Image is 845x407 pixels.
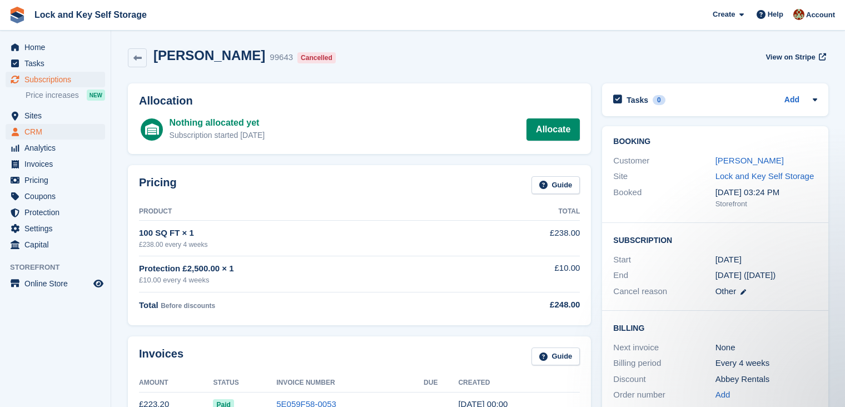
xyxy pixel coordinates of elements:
[715,389,730,401] a: Add
[6,140,105,156] a: menu
[531,348,580,366] a: Guide
[24,156,91,172] span: Invoices
[613,269,715,282] div: End
[9,7,26,23] img: stora-icon-8386f47178a22dfd0bd8f6a31ec36ba5ce8667c1dd55bd0f319d3a0aa187defe.svg
[139,262,474,275] div: Protection £2,500.00 × 1
[170,116,265,130] div: Nothing allocated yet
[715,357,817,370] div: Every 4 weeks
[526,118,580,141] a: Allocate
[6,39,105,55] a: menu
[766,52,815,63] span: View on Stripe
[6,188,105,204] a: menu
[6,108,105,123] a: menu
[24,140,91,156] span: Analytics
[6,72,105,87] a: menu
[613,357,715,370] div: Billing period
[6,205,105,220] a: menu
[24,39,91,55] span: Home
[139,95,580,107] h2: Allocation
[715,171,814,181] a: Lock and Key Self Storage
[153,48,265,63] h2: [PERSON_NAME]
[87,90,105,101] div: NEW
[653,95,665,105] div: 0
[715,156,784,165] a: [PERSON_NAME]
[92,277,105,290] a: Preview store
[458,374,580,392] th: Created
[213,374,276,392] th: Status
[715,341,817,354] div: None
[613,137,817,146] h2: Booking
[715,270,776,280] span: [DATE] ([DATE])
[24,188,91,204] span: Coupons
[713,9,735,20] span: Create
[613,341,715,354] div: Next invoice
[627,95,648,105] h2: Tasks
[24,205,91,220] span: Protection
[784,94,799,107] a: Add
[474,256,580,292] td: £10.00
[6,124,105,140] a: menu
[139,176,177,195] h2: Pricing
[768,9,783,20] span: Help
[531,176,580,195] a: Guide
[139,203,474,221] th: Product
[24,124,91,140] span: CRM
[24,276,91,291] span: Online Store
[139,300,158,310] span: Total
[613,373,715,386] div: Discount
[474,203,580,221] th: Total
[139,348,183,366] h2: Invoices
[139,275,474,286] div: £10.00 every 4 weeks
[613,155,715,167] div: Customer
[715,286,737,296] span: Other
[715,198,817,210] div: Storefront
[613,170,715,183] div: Site
[6,156,105,172] a: menu
[161,302,215,310] span: Before discounts
[170,130,265,141] div: Subscription started [DATE]
[761,48,828,66] a: View on Stripe
[139,374,213,392] th: Amount
[793,9,804,20] img: Doug Fisher
[474,221,580,256] td: £238.00
[474,299,580,311] div: £248.00
[715,186,817,199] div: [DATE] 03:24 PM
[6,237,105,252] a: menu
[715,373,817,386] div: Abbey Rentals
[24,72,91,87] span: Subscriptions
[715,254,742,266] time: 2025-08-02 23:00:00 UTC
[30,6,151,24] a: Lock and Key Self Storage
[270,51,293,64] div: 99643
[613,322,817,333] h2: Billing
[26,90,79,101] span: Price increases
[6,56,105,71] a: menu
[613,389,715,401] div: Order number
[297,52,336,63] div: Cancelled
[6,172,105,188] a: menu
[613,285,715,298] div: Cancel reason
[24,172,91,188] span: Pricing
[24,221,91,236] span: Settings
[26,89,105,101] a: Price increases NEW
[24,56,91,71] span: Tasks
[139,227,474,240] div: 100 SQ FT × 1
[24,237,91,252] span: Capital
[424,374,458,392] th: Due
[24,108,91,123] span: Sites
[806,9,835,21] span: Account
[10,262,111,273] span: Storefront
[276,374,424,392] th: Invoice Number
[613,234,817,245] h2: Subscription
[613,186,715,210] div: Booked
[139,240,474,250] div: £238.00 every 4 weeks
[6,221,105,236] a: menu
[613,254,715,266] div: Start
[6,276,105,291] a: menu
